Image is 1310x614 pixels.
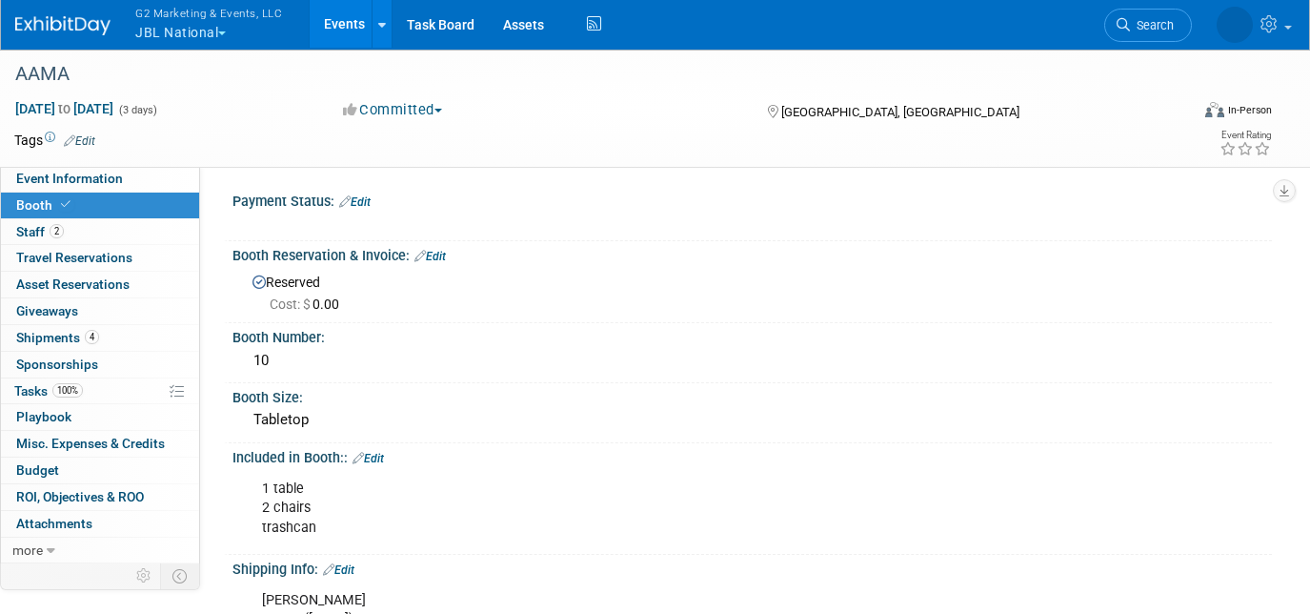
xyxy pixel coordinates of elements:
span: 100% [52,383,83,398]
span: Travel Reservations [16,250,132,265]
span: Attachments [16,516,92,531]
a: Edit [414,250,446,263]
div: Booth Number: [232,323,1272,347]
a: Asset Reservations [1,272,199,297]
span: Tasks [14,383,83,399]
span: 2 [50,224,64,238]
div: Tabletop [247,405,1258,435]
a: Playbook [1,404,199,430]
span: Shipments [16,330,99,345]
span: Search [1130,18,1174,32]
a: more [1,538,199,563]
span: Playbook [16,409,71,424]
div: In-Person [1227,103,1272,117]
span: Booth [16,197,74,213]
div: 1 table 2 chairs trashcan [249,470,1070,546]
span: 0.00 [270,297,347,312]
span: Sponsorships [16,357,98,372]
span: more [12,542,43,558]
span: [DATE] [DATE] [14,100,114,117]
a: Search [1104,9,1192,42]
div: Shipping Info: [232,555,1272,580]
span: Asset Reservations [16,276,130,292]
div: Included in Booth:: [232,443,1272,468]
a: Edit [64,134,95,148]
a: Shipments4 [1,325,199,351]
div: Reserved [247,268,1258,314]
div: 10 [247,346,1258,376]
span: Misc. Expenses & Credits [16,436,165,451]
div: Event Format [1086,99,1272,128]
button: Committed [336,100,450,120]
a: Budget [1,458,199,483]
div: Booth Size: [232,383,1272,407]
div: AAMA [9,57,1165,92]
a: Staff2 [1,219,199,245]
a: Edit [339,195,371,209]
span: [GEOGRAPHIC_DATA], [GEOGRAPHIC_DATA] [781,105,1019,119]
a: Booth [1,193,199,218]
span: Cost: $ [270,297,312,312]
a: Tasks100% [1,379,199,404]
a: Misc. Expenses & Credits [1,431,199,457]
span: Giveaways [16,303,78,318]
span: Staff [16,224,64,239]
span: to [55,101,73,116]
td: Personalize Event Tab Strip [128,563,161,588]
a: Sponsorships [1,352,199,378]
div: Booth Reservation & Invoice: [232,241,1272,266]
i: Booth reservation complete [61,199,71,210]
a: Attachments [1,511,199,537]
div: Payment Status: [232,187,1272,212]
a: Travel Reservations [1,245,199,271]
a: Edit [323,563,354,577]
div: Event Rating [1219,131,1271,140]
span: Event Information [16,171,123,186]
td: Toggle Event Tabs [161,563,200,588]
span: (3 days) [117,104,157,116]
span: 4 [85,330,99,344]
span: Budget [16,462,59,478]
td: Tags [14,131,95,150]
img: Format-Inperson.png [1205,102,1224,117]
a: Event Information [1,166,199,192]
span: G2 Marketing & Events, LLC [135,3,282,23]
a: Giveaways [1,298,199,324]
a: Edit [353,452,384,465]
img: Laine Butler [1217,7,1253,43]
img: ExhibitDay [15,16,111,35]
a: ROI, Objectives & ROO [1,484,199,510]
span: ROI, Objectives & ROO [16,489,144,504]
